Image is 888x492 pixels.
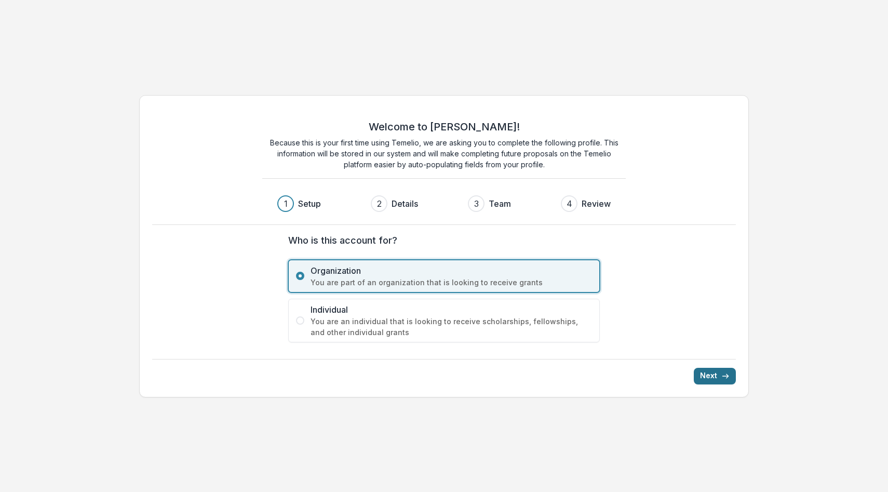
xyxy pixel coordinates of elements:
div: 3 [474,197,479,210]
h3: Review [582,197,611,210]
button: Next [694,368,736,384]
h3: Setup [298,197,321,210]
span: Organization [311,264,592,277]
div: 4 [567,197,572,210]
span: You are an individual that is looking to receive scholarships, fellowships, and other individual ... [311,316,592,338]
label: Who is this account for? [288,233,594,247]
p: Because this is your first time using Temelio, we are asking you to complete the following profil... [262,137,626,170]
div: 1 [284,197,288,210]
h3: Team [489,197,511,210]
span: Individual [311,303,592,316]
div: Progress [277,195,611,212]
span: You are part of an organization that is looking to receive grants [311,277,592,288]
div: 2 [377,197,382,210]
h2: Welcome to [PERSON_NAME]! [369,121,520,133]
h3: Details [392,197,418,210]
